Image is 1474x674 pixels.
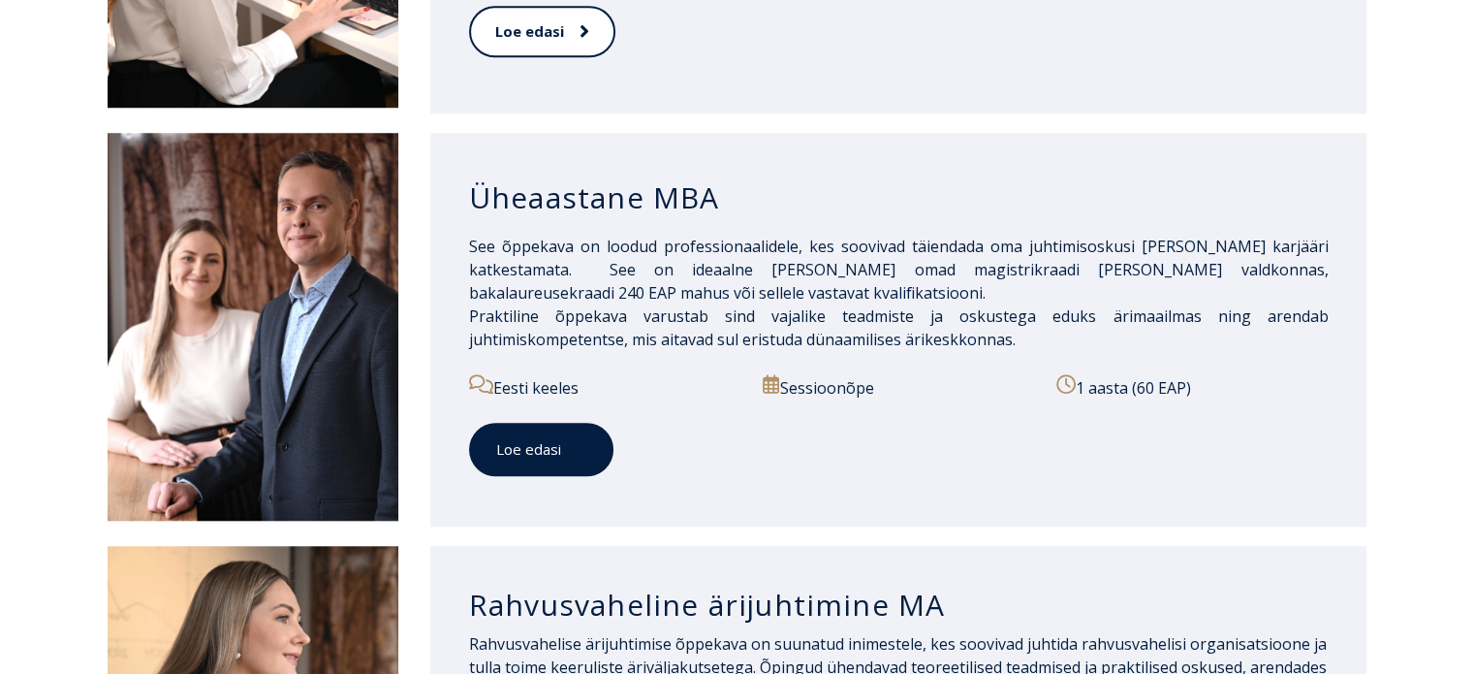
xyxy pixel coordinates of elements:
h3: Üheaastane MBA [469,179,1329,216]
p: Eesti keeles [469,374,740,400]
span: Praktiline õppekava varustab sind vajalike teadmiste ja oskustega eduks ärimaailmas ning arendab ... [469,305,1329,350]
a: Loe edasi [469,423,613,476]
img: DSC_1995 [108,133,398,521]
h3: Rahvusvaheline ärijuhtimine MA [469,587,1329,624]
a: Loe edasi [469,6,615,57]
p: 1 aasta (60 EAP) [1056,374,1328,400]
span: See õppekava on loodud professionaalidele, kes soovivad täiendada oma juhtimisoskusi [PERSON_NAME... [469,236,1329,304]
p: Sessioonõpe [763,374,1034,400]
